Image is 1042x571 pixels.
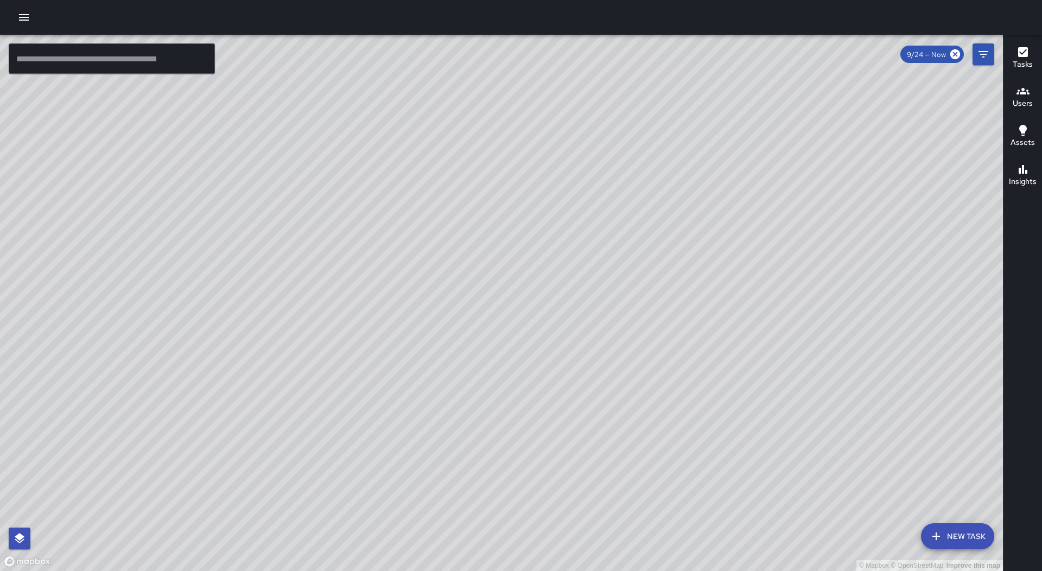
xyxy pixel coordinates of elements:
[973,43,994,65] button: Filters
[900,46,964,63] div: 9/24 — Now
[1003,39,1042,78] button: Tasks
[1003,156,1042,195] button: Insights
[921,523,994,549] button: New Task
[1013,59,1033,71] h6: Tasks
[1003,78,1042,117] button: Users
[1009,176,1037,188] h6: Insights
[1003,117,1042,156] button: Assets
[900,50,952,59] span: 9/24 — Now
[1013,98,1033,110] h6: Users
[1011,137,1035,149] h6: Assets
